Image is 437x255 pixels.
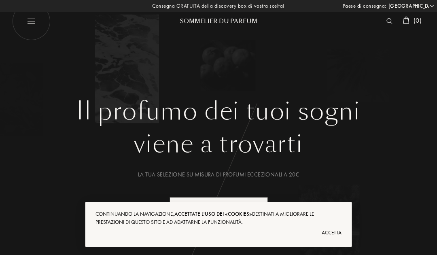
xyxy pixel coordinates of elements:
div: viene a trovarti [18,126,419,162]
span: accettate l'uso dei «cookies» [174,210,252,217]
img: cart_white.svg [403,17,409,24]
div: La tua selezione su misura di profumi eccezionali a 20€ [18,170,419,179]
img: search_icn_white.svg [386,18,392,24]
h1: Il profumo dei tuoi sogni [18,97,419,126]
span: ( 0 ) [414,16,422,25]
div: Trova il mio profumo [170,197,268,224]
a: Trova il mio profumoanimation [163,197,274,224]
div: Accetta [95,226,342,239]
span: Paese di consegna: [343,2,386,10]
div: Sommelier du Parfum [170,17,267,25]
img: burger_white.png [12,2,51,40]
div: Continuando la navigazione, destinati a migliorare le prestazioni di questo sito e ad adattarne l... [95,210,342,226]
